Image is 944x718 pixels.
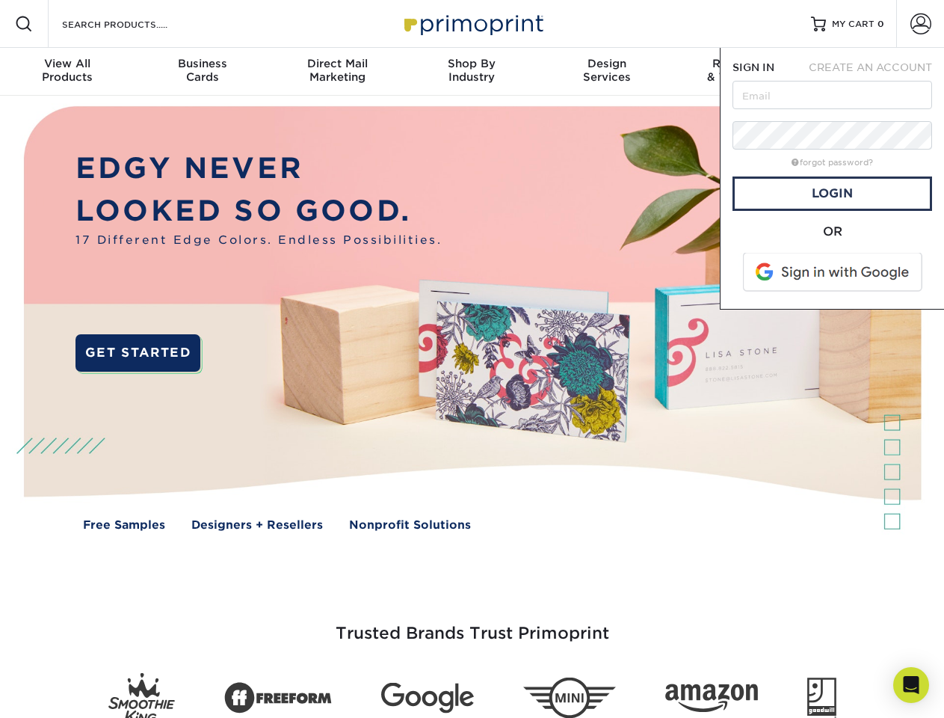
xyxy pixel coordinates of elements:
p: EDGY NEVER [75,147,442,190]
a: Direct MailMarketing [270,48,404,96]
div: Services [540,57,674,84]
iframe: Google Customer Reviews [4,672,127,713]
a: Resources& Templates [674,48,809,96]
img: Google [381,683,474,714]
a: Designers + Resellers [191,517,323,534]
img: Primoprint [398,7,547,40]
a: BusinessCards [135,48,269,96]
a: DesignServices [540,48,674,96]
a: Login [732,177,932,211]
span: Shop By [404,57,539,70]
div: OR [732,223,932,241]
span: 17 Different Edge Colors. Endless Possibilities. [75,232,442,249]
a: GET STARTED [75,334,200,372]
span: Business [135,57,269,70]
span: Resources [674,57,809,70]
a: Free Samples [83,517,165,534]
div: & Templates [674,57,809,84]
span: CREATE AN ACCOUNT [809,61,932,73]
div: Industry [404,57,539,84]
div: Open Intercom Messenger [893,667,929,703]
a: Nonprofit Solutions [349,517,471,534]
img: Goodwill [807,678,836,718]
img: Amazon [665,684,758,713]
span: Direct Mail [270,57,404,70]
a: Shop ByIndustry [404,48,539,96]
a: forgot password? [792,158,873,168]
span: MY CART [832,18,874,31]
div: Cards [135,57,269,84]
input: SEARCH PRODUCTS..... [61,15,206,33]
p: LOOKED SO GOOD. [75,190,442,233]
div: Marketing [270,57,404,84]
input: Email [732,81,932,109]
span: 0 [877,19,884,29]
span: Design [540,57,674,70]
span: SIGN IN [732,61,774,73]
h3: Trusted Brands Trust Primoprint [35,588,910,661]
